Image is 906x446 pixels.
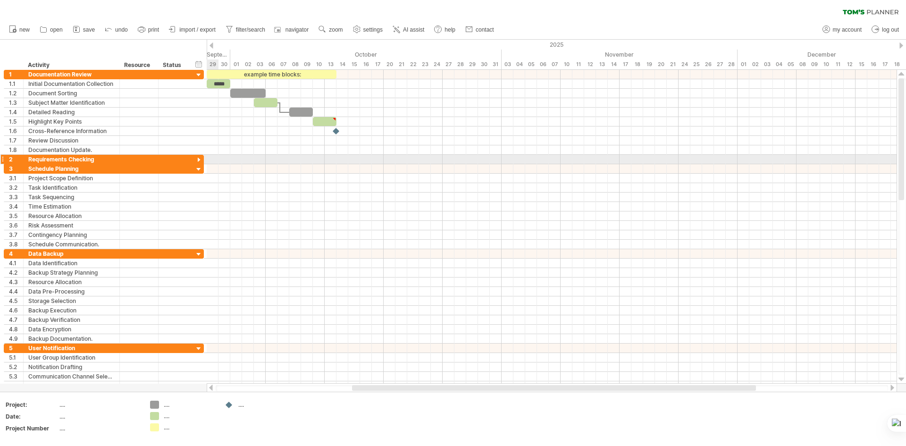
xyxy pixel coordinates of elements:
div: 5 [9,344,23,353]
a: import / export [167,24,218,36]
div: Wednesday, 22 October 2025 [407,59,419,69]
div: Thursday, 23 October 2025 [419,59,431,69]
div: 5.2 [9,362,23,371]
div: Tuesday, 25 November 2025 [690,59,702,69]
div: .... [164,412,215,420]
div: Thursday, 30 October 2025 [478,59,490,69]
div: Thursday, 27 November 2025 [714,59,726,69]
div: Friday, 24 October 2025 [431,59,443,69]
div: Wednesday, 3 December 2025 [761,59,773,69]
div: Wednesday, 15 October 2025 [348,59,360,69]
span: settings [363,26,383,33]
div: Tuesday, 7 October 2025 [277,59,289,69]
div: Friday, 7 November 2025 [549,59,561,69]
div: Friday, 31 October 2025 [490,59,502,69]
div: Tuesday, 21 October 2025 [395,59,407,69]
div: Resource Allocation [28,278,115,286]
div: 4.6 [9,306,23,315]
div: .... [59,412,139,421]
div: Friday, 3 October 2025 [254,59,266,69]
div: .... [164,423,215,431]
div: User Notification [28,344,115,353]
div: User Group Identification [28,353,115,362]
div: Schedule Communication. [28,240,115,249]
div: Wednesday, 17 December 2025 [879,59,891,69]
div: Friday, 5 December 2025 [785,59,797,69]
div: Contingency Planning [28,230,115,239]
div: Wednesday, 8 October 2025 [289,59,301,69]
span: help [445,26,455,33]
div: Detailed Reading [28,108,115,117]
div: 1.1 [9,79,23,88]
div: Monday, 10 November 2025 [561,59,572,69]
div: Thursday, 11 December 2025 [832,59,844,69]
span: filter/search [236,26,265,33]
div: Monday, 17 November 2025 [620,59,631,69]
div: Friday, 28 November 2025 [726,59,738,69]
div: Notification Scheduling [28,381,115,390]
div: Cross-Reference Information [28,126,115,135]
span: print [148,26,159,33]
div: Time Estimation [28,202,115,211]
span: undo [115,26,128,33]
div: Documentation Update. [28,145,115,154]
div: 1.3 [9,98,23,107]
div: Thursday, 6 November 2025 [537,59,549,69]
div: Tuesday, 4 November 2025 [513,59,525,69]
span: import / export [179,26,216,33]
div: 3.2 [9,183,23,192]
div: Resource Allocation [28,211,115,220]
div: Backup Verification [28,315,115,324]
a: help [432,24,458,36]
a: my account [820,24,864,36]
div: Backup Execution [28,306,115,315]
div: 4.9 [9,334,23,343]
div: Wednesday, 10 December 2025 [820,59,832,69]
a: settings [351,24,386,36]
div: Thursday, 20 November 2025 [655,59,667,69]
div: Monday, 20 October 2025 [384,59,395,69]
div: Monday, 13 October 2025 [325,59,336,69]
div: Backup Documentation. [28,334,115,343]
div: Initial Documentation Collection [28,79,115,88]
a: open [37,24,66,36]
div: 4.5 [9,296,23,305]
div: Tuesday, 2 December 2025 [749,59,761,69]
div: Review Discussion [28,136,115,145]
div: Tuesday, 28 October 2025 [454,59,466,69]
div: Backup Strategy Planning [28,268,115,277]
div: .... [59,424,139,432]
div: Date: [6,412,58,421]
div: Friday, 17 October 2025 [372,59,384,69]
div: Storage Selection [28,296,115,305]
a: print [135,24,162,36]
a: filter/search [223,24,268,36]
div: 3.5 [9,211,23,220]
div: 3.1 [9,174,23,183]
a: save [70,24,98,36]
div: 1.2 [9,89,23,98]
div: Resource [124,60,153,70]
div: 1.4 [9,108,23,117]
div: Project Number [6,424,58,432]
div: October 2025 [230,50,502,59]
div: Monday, 29 September 2025 [207,59,218,69]
div: Tuesday, 30 September 2025 [218,59,230,69]
div: Task Identification [28,183,115,192]
div: 4.8 [9,325,23,334]
span: zoom [329,26,343,33]
div: Monday, 3 November 2025 [502,59,513,69]
div: 4.3 [9,278,23,286]
div: Tuesday, 16 December 2025 [867,59,879,69]
div: Data Pre-Processing [28,287,115,296]
div: Monday, 15 December 2025 [856,59,867,69]
div: Thursday, 4 December 2025 [773,59,785,69]
div: Friday, 10 October 2025 [313,59,325,69]
a: undo [102,24,131,36]
div: 3.8 [9,240,23,249]
div: Data Encryption [28,325,115,334]
div: Project Scope Definition [28,174,115,183]
div: Schedule Planning [28,164,115,173]
div: Tuesday, 9 December 2025 [808,59,820,69]
div: Monday, 6 October 2025 [266,59,277,69]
